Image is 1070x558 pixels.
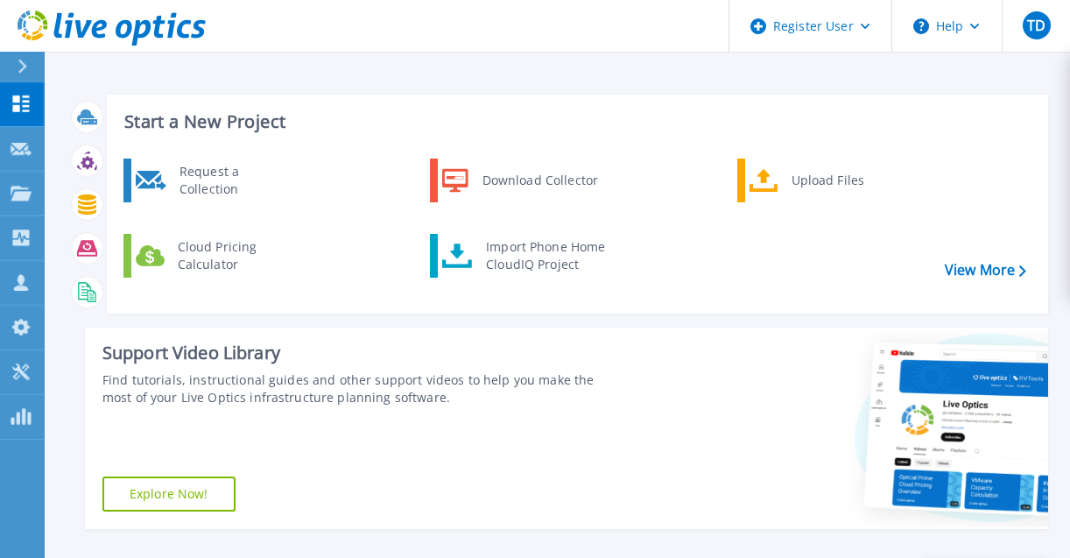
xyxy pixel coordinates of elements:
div: Import Phone Home CloudIQ Project [477,238,614,273]
div: Support Video Library [102,342,602,364]
div: Cloud Pricing Calculator [169,238,299,273]
div: Find tutorials, instructional guides and other support videos to help you make the most of your L... [102,371,602,406]
span: TD [1027,18,1045,32]
a: Upload Files [737,159,917,202]
a: View More [945,262,1026,279]
a: Explore Now! [102,477,236,512]
div: Upload Files [783,163,912,198]
a: Request a Collection [123,159,303,202]
div: Download Collector [474,163,606,198]
a: Download Collector [430,159,609,202]
a: Cloud Pricing Calculator [123,234,303,278]
h3: Start a New Project [124,112,1025,131]
div: Request a Collection [171,163,299,198]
